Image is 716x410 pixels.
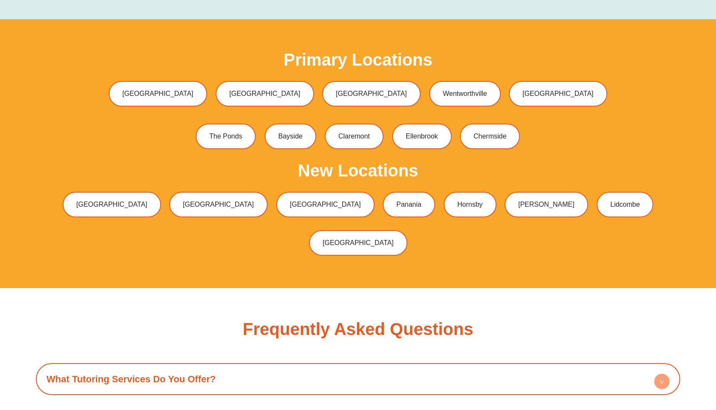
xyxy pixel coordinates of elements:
[209,133,242,140] span: The Ponds
[109,81,207,107] a: [GEOGRAPHIC_DATA]
[457,201,483,208] span: Hornsby
[243,320,473,338] h2: Frequently Asked Questions
[518,201,575,208] span: [PERSON_NAME]
[570,314,716,410] iframe: Chat Widget
[597,192,653,217] a: Lidcombe
[383,192,435,217] a: Panania
[406,133,438,140] span: Ellenbrook
[169,192,268,217] a: [GEOGRAPHIC_DATA]
[325,124,384,149] a: Claremont
[276,192,375,217] a: [GEOGRAPHIC_DATA]
[63,192,161,217] a: [GEOGRAPHIC_DATA]
[216,81,314,107] a: [GEOGRAPHIC_DATA]
[183,201,254,208] span: [GEOGRAPHIC_DATA]
[298,162,418,179] h2: New Locations
[283,51,432,68] h2: Primary Locations
[509,81,607,107] a: [GEOGRAPHIC_DATA]
[523,90,594,97] span: [GEOGRAPHIC_DATA]
[473,133,506,140] span: Chermside
[505,192,588,217] a: [PERSON_NAME]
[460,124,520,149] a: Chermside
[338,133,370,140] span: Claremont
[229,90,300,97] span: [GEOGRAPHIC_DATA]
[46,374,216,384] a: What Tutoring Services Do You Offer?
[322,81,421,107] a: [GEOGRAPHIC_DATA]
[40,367,676,391] div: What Tutoring Services Do You Offer?
[429,81,501,107] a: Wentworthville
[610,201,640,208] span: Lidcombe
[392,124,452,149] a: Ellenbrook
[290,201,361,208] span: [GEOGRAPHIC_DATA]
[265,124,316,149] a: Bayside
[76,201,147,208] span: [GEOGRAPHIC_DATA]
[278,133,303,140] span: Bayside
[309,230,407,256] a: [GEOGRAPHIC_DATA]
[122,90,193,97] span: [GEOGRAPHIC_DATA]
[396,201,422,208] span: Panania
[196,124,256,149] a: The Ponds
[443,90,487,97] span: Wentworthville
[336,90,407,97] span: [GEOGRAPHIC_DATA]
[444,192,497,217] a: Hornsby
[323,240,394,246] span: [GEOGRAPHIC_DATA]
